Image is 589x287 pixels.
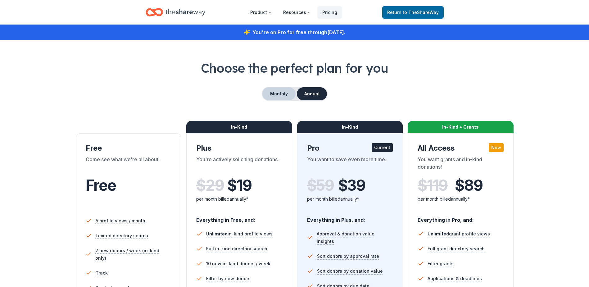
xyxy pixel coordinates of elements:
[297,87,327,100] button: Annual
[455,177,483,194] span: $ 89
[206,275,251,282] span: Filter by new donors
[307,156,393,173] div: You want to save even more time.
[196,195,282,203] div: per month billed annually*
[387,9,439,16] span: Return
[307,195,393,203] div: per month billed annually*
[196,156,282,173] div: You're actively soliciting donations.
[418,211,504,224] div: Everything in Pro, and:
[307,143,393,153] div: Pro
[418,156,504,173] div: You want grants and in-kind donations!
[95,247,171,262] span: 2 new donors / week (in-kind only)
[86,143,172,153] div: Free
[278,6,316,19] button: Resources
[146,5,205,20] a: Home
[25,59,564,77] h1: Choose the perfect plan for you
[428,231,449,236] span: Unlimited
[227,177,251,194] span: $ 19
[245,6,277,19] button: Product
[206,245,267,253] span: Full in-kind directory search
[428,231,490,236] span: grant profile views
[86,176,116,194] span: Free
[489,143,504,152] div: New
[245,5,342,20] nav: Main
[428,275,482,282] span: Applications & deadlines
[96,232,148,239] span: Limited directory search
[96,217,145,225] span: 5 profile views / month
[418,195,504,203] div: per month billed annually*
[196,143,282,153] div: Plus
[338,177,365,194] span: $ 39
[317,267,383,275] span: Sort donors by donation value
[186,121,292,133] div: In-Kind
[196,211,282,224] div: Everything in Free, and:
[408,121,514,133] div: In-Kind + Grants
[307,211,393,224] div: Everything in Plus, and:
[317,253,379,260] span: Sort donors by approval rate
[317,6,342,19] a: Pricing
[262,87,296,100] button: Monthly
[372,143,393,152] div: Current
[206,231,228,236] span: Unlimited
[206,231,273,236] span: in-kind profile views
[382,6,444,19] a: Returnto TheShareWay
[96,269,108,277] span: Track
[206,260,270,267] span: 10 new in-kind donors / week
[418,143,504,153] div: All Access
[297,121,403,133] div: In-Kind
[428,260,454,267] span: Filter grants
[403,10,439,15] span: to TheShareWay
[317,230,393,245] span: Approval & donation value insights
[86,156,172,173] div: Come see what we're all about.
[428,245,485,253] span: Full grant directory search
